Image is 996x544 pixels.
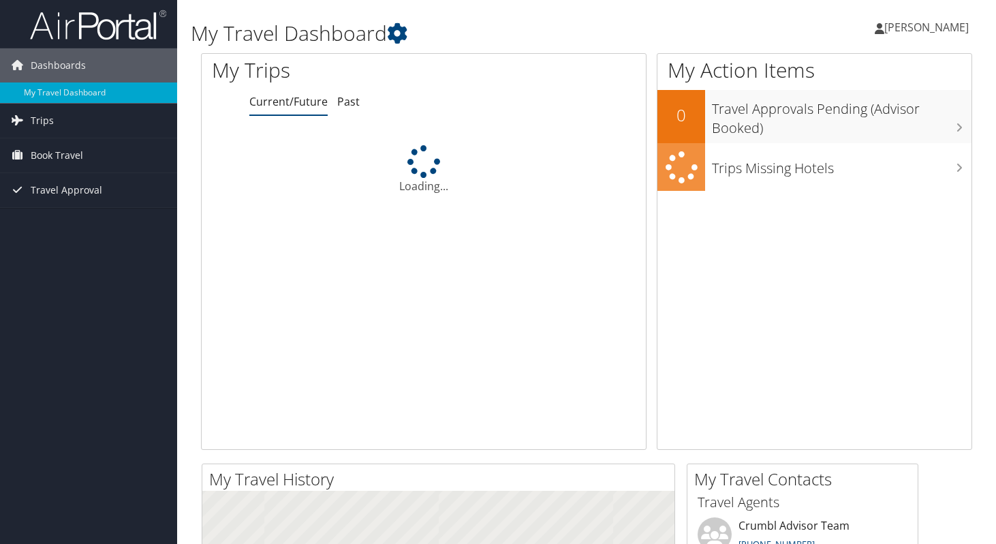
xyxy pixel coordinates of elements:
span: [PERSON_NAME] [884,20,969,35]
span: Travel Approval [31,173,102,207]
h3: Travel Agents [698,493,907,512]
a: 0Travel Approvals Pending (Advisor Booked) [657,90,971,142]
span: Book Travel [31,138,83,172]
h3: Trips Missing Hotels [712,152,971,178]
h2: My Travel Contacts [694,468,918,491]
a: Trips Missing Hotels [657,143,971,192]
h1: My Action Items [657,56,971,85]
h3: Travel Approvals Pending (Advisor Booked) [712,93,971,138]
div: Loading... [202,145,646,194]
h2: 0 [657,104,705,127]
a: [PERSON_NAME] [875,7,982,48]
span: Dashboards [31,48,86,82]
span: Trips [31,104,54,138]
img: airportal-logo.png [30,9,166,41]
h1: My Travel Dashboard [191,19,719,48]
a: Past [337,94,360,109]
a: Current/Future [249,94,328,109]
h1: My Trips [212,56,450,85]
h2: My Travel History [209,468,674,491]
